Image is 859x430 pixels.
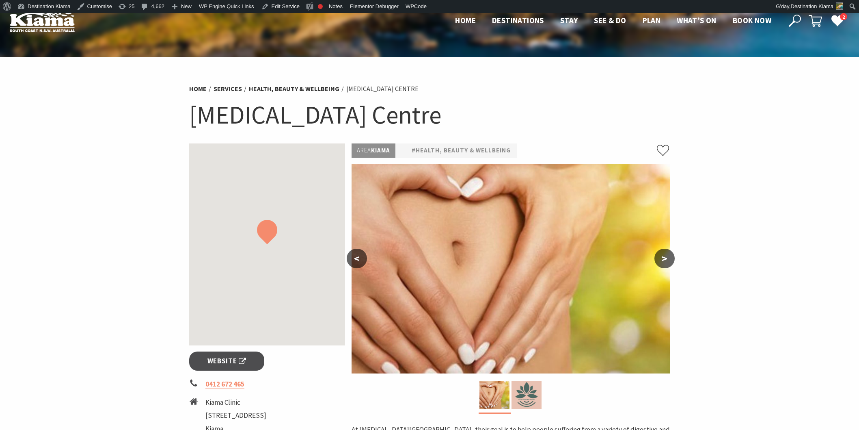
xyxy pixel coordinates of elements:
[205,380,244,389] a: 0412 672 465
[347,249,367,268] button: <
[346,84,419,94] li: [MEDICAL_DATA] Centre
[791,3,834,9] span: Destination Kiama
[447,14,779,28] nav: Main Menu
[207,356,246,367] span: Website
[189,98,670,131] h1: [MEDICAL_DATA] Centre
[836,2,843,10] img: Untitled-design-1-150x150.jpg
[214,85,242,93] a: Services
[357,146,371,154] span: Area
[643,15,661,25] span: Plan
[654,249,675,268] button: >
[733,15,771,25] span: Book now
[492,15,544,25] span: Destinations
[189,85,207,93] a: Home
[560,15,578,25] span: Stay
[318,4,323,9] div: Focus keyphrase not set
[831,14,843,26] a: 2
[249,85,339,93] a: Health, Beauty & Wellbeing
[594,15,626,25] span: See & Do
[677,15,717,25] span: What’s On
[840,13,847,21] span: 2
[205,410,284,421] li: [STREET_ADDRESS]
[455,15,476,25] span: Home
[10,10,75,32] img: Kiama Logo
[412,146,511,156] a: #Health, Beauty & Wellbeing
[205,397,284,408] li: Kiama Clinic
[352,143,395,158] p: Kiama
[189,352,264,371] a: Website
